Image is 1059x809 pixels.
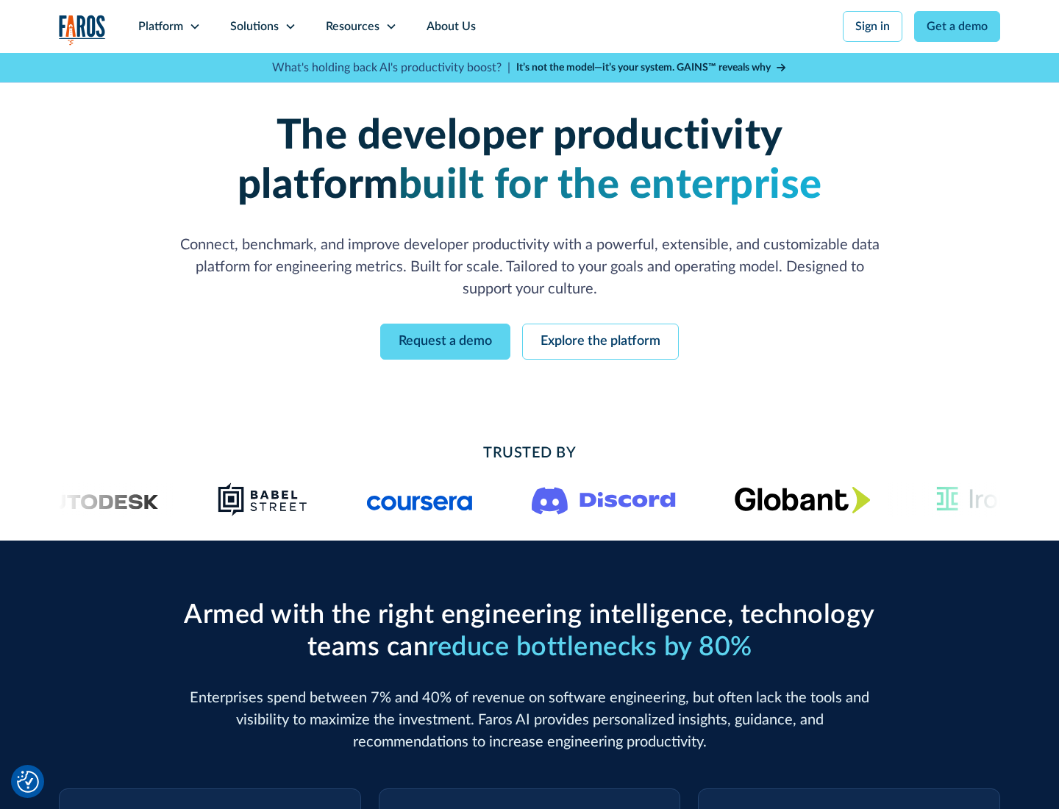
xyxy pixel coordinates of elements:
[735,486,871,513] img: Globant's logo
[399,165,822,206] span: built for the enterprise
[138,18,183,35] div: Platform
[59,15,106,45] a: home
[272,59,510,76] p: What's holding back AI's productivity boost? |
[428,634,752,660] span: reduce bottlenecks by 80%
[532,484,676,515] img: Logo of the communication platform Discord.
[176,687,883,753] p: Enterprises spend between 7% and 40% of revenue on software engineering, but often lack the tools...
[843,11,902,42] a: Sign in
[176,112,883,210] h1: The developer productivity platform
[17,771,39,793] button: Cookie Settings
[326,18,379,35] div: Resources
[914,11,1000,42] a: Get a demo
[516,63,771,73] strong: It’s not the model—it’s your system. GAINS™ reveals why
[59,15,106,45] img: Logo of the analytics and reporting company Faros.
[176,234,883,300] p: Connect, benchmark, and improve developer productivity with a powerful, extensible, and customiza...
[367,488,473,511] img: Logo of the online learning platform Coursera.
[176,599,883,663] h2: Armed with the right engineering intelligence, technology teams can
[230,18,279,35] div: Solutions
[380,324,510,360] a: Request a demo
[516,60,787,76] a: It’s not the model—it’s your system. GAINS™ reveals why
[17,771,39,793] img: Revisit consent button
[218,482,308,517] img: Babel Street logo png
[176,442,883,464] h2: Trusted By
[522,324,679,360] a: Explore the platform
